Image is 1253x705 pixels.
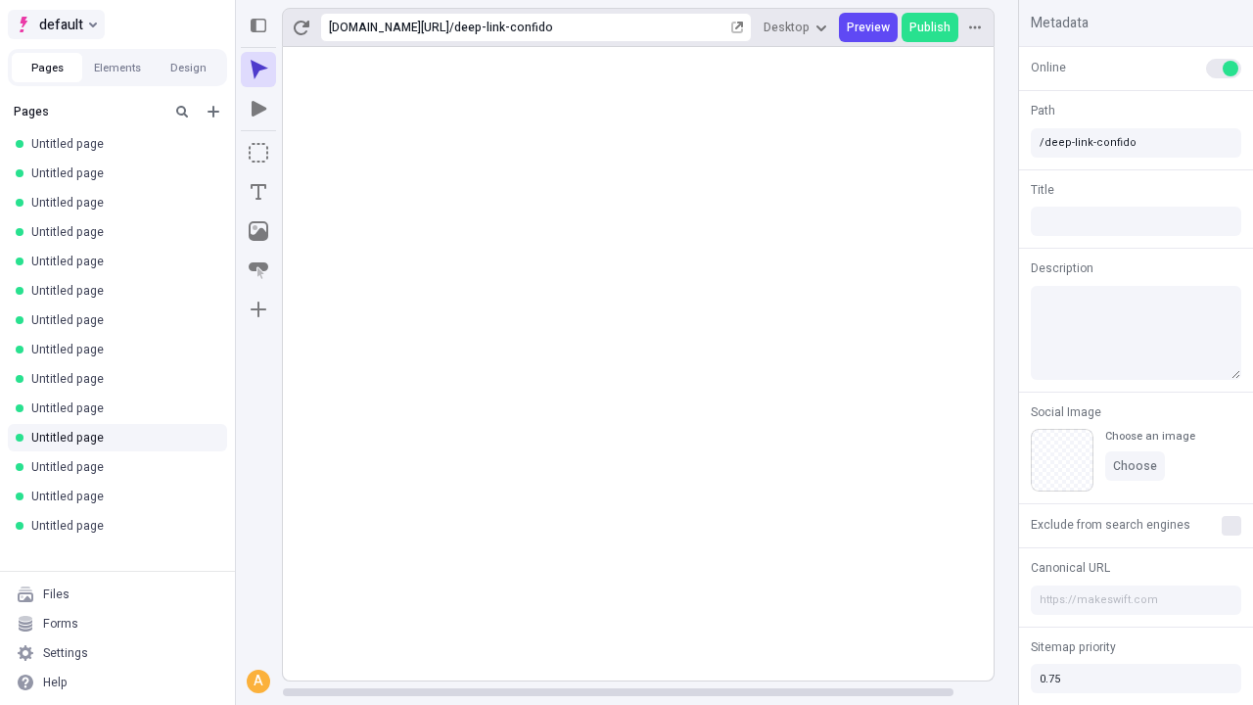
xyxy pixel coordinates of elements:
[1031,59,1066,76] span: Online
[454,20,727,35] div: deep-link-confido
[449,20,454,35] div: /
[31,459,211,475] div: Untitled page
[756,13,835,42] button: Desktop
[1031,102,1055,119] span: Path
[43,616,78,632] div: Forms
[31,371,211,387] div: Untitled page
[1031,638,1116,656] span: Sitemap priority
[43,587,70,602] div: Files
[31,165,211,181] div: Untitled page
[839,13,898,42] button: Preview
[8,10,105,39] button: Select site
[1031,586,1241,615] input: https://makeswift.com
[902,13,958,42] button: Publish
[1031,181,1054,199] span: Title
[31,518,211,534] div: Untitled page
[847,20,890,35] span: Preview
[1105,451,1165,481] button: Choose
[764,20,810,35] span: Desktop
[1031,259,1093,277] span: Description
[43,675,68,690] div: Help
[329,20,449,35] div: [URL][DOMAIN_NAME]
[39,13,83,36] span: default
[241,253,276,288] button: Button
[202,100,225,123] button: Add new
[1113,458,1157,474] span: Choose
[241,135,276,170] button: Box
[1031,559,1110,577] span: Canonical URL
[31,136,211,152] div: Untitled page
[1031,516,1190,534] span: Exclude from search engines
[31,342,211,357] div: Untitled page
[1105,429,1195,444] div: Choose an image
[1031,403,1101,421] span: Social Image
[31,195,211,211] div: Untitled page
[43,645,88,661] div: Settings
[31,224,211,240] div: Untitled page
[31,312,211,328] div: Untitled page
[82,53,153,82] button: Elements
[31,283,211,299] div: Untitled page
[241,174,276,210] button: Text
[31,400,211,416] div: Untitled page
[241,213,276,249] button: Image
[249,672,268,691] div: A
[31,254,211,269] div: Untitled page
[14,104,162,119] div: Pages
[31,430,211,446] div: Untitled page
[31,489,211,504] div: Untitled page
[153,53,223,82] button: Design
[909,20,951,35] span: Publish
[12,53,82,82] button: Pages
